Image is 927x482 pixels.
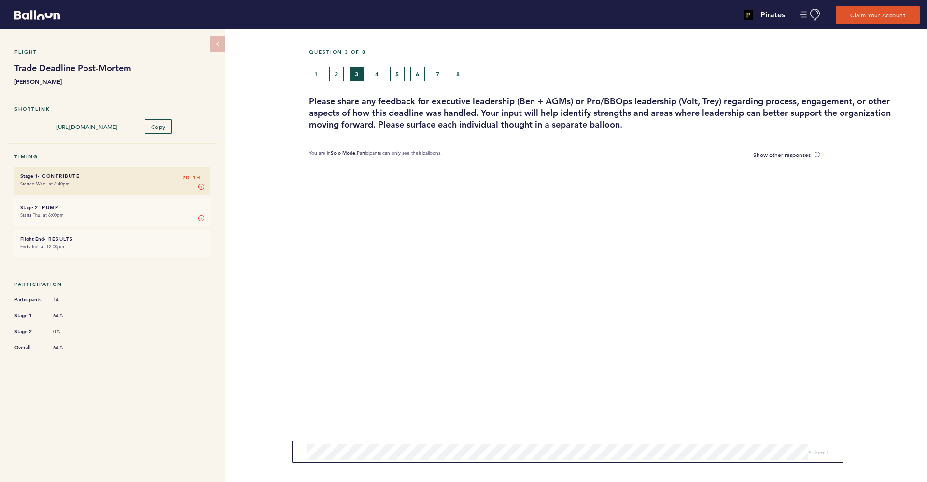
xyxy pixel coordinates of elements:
[451,67,465,81] button: 8
[309,150,442,160] p: You are in Participants can only see their balloons.
[836,6,920,24] button: Claim Your Account
[20,212,64,218] time: Starts Thu. at 6:00pm
[14,76,210,86] b: [PERSON_NAME]
[410,67,425,81] button: 6
[760,9,785,21] h4: Pirates
[20,236,44,242] small: Flight End
[53,312,82,319] span: 64%
[808,448,828,456] span: Submit
[7,10,60,20] a: Balloon
[20,173,204,179] h6: - Contribute
[14,49,210,55] h5: Flight
[14,10,60,20] svg: Balloon
[53,297,82,303] span: 14
[753,151,811,158] span: Show other responses
[14,311,43,321] span: Stage 1
[20,173,38,179] small: Stage 1
[350,67,364,81] button: 3
[14,281,210,287] h5: Participation
[390,67,405,81] button: 5
[53,328,82,335] span: 0%
[20,243,64,250] time: Ends Tue. at 12:00pm
[309,49,920,55] h5: Question 3 of 8
[431,67,445,81] button: 7
[14,154,210,160] h5: Timing
[145,119,172,134] button: Copy
[183,173,201,183] span: 2D 1H
[370,67,384,81] button: 4
[151,123,166,130] span: Copy
[309,67,323,81] button: 1
[20,204,204,211] h6: - Pump
[14,106,210,112] h5: Shortlink
[14,343,43,353] span: Overall
[331,150,357,156] b: Solo Mode.
[20,204,38,211] small: Stage 2
[14,295,43,305] span: Participants
[329,67,344,81] button: 2
[14,62,210,74] h1: Trade Deadline Post-Mortem
[800,9,821,21] button: Manage Account
[20,181,70,187] time: Started Wed. at 3:40pm
[53,344,82,351] span: 64%
[808,447,828,457] button: Submit
[14,327,43,337] span: Stage 2
[309,96,920,130] h3: Please share any feedback for executive leadership (Ben + AGMs) or Pro/BBOps leadership (Volt, Tr...
[20,236,204,242] h6: - Results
